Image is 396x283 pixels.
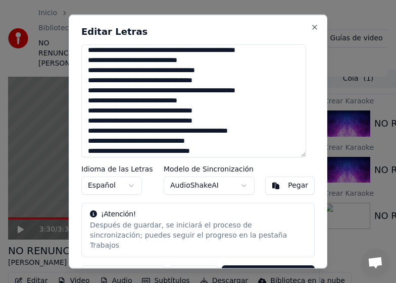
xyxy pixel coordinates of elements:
label: Modelo de Sincronización [164,165,255,172]
div: Después de guardar, se iniciará el proceso de sincronización; puedes seguir el progreso en la pes... [90,220,306,250]
button: Cancelar [169,265,218,283]
button: Guardar y Sincronizar [222,265,315,283]
div: Pegar [288,180,308,190]
h2: Editar Letras [81,27,315,36]
div: ¡Atención! [90,209,306,219]
label: Idioma de las Letras [81,165,153,172]
button: Pegar [265,176,315,194]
